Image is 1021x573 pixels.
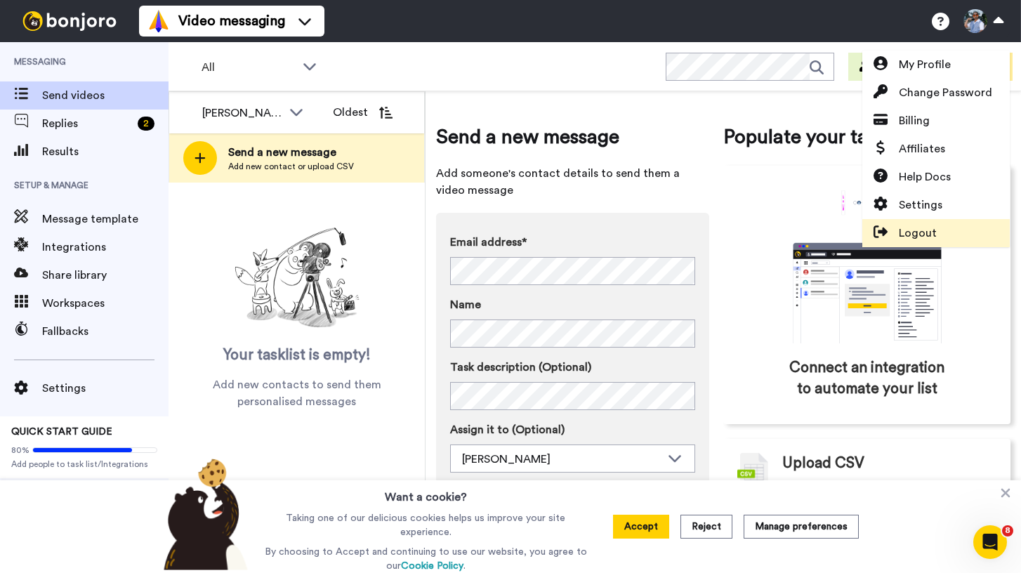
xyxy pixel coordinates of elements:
[862,163,1010,191] a: Help Docs
[436,123,709,151] span: Send a new message
[228,161,354,172] span: Add new contact or upload CSV
[138,117,154,131] div: 2
[899,56,951,73] span: My Profile
[42,380,169,397] span: Settings
[862,135,1010,163] a: Affiliates
[899,225,937,242] span: Logout
[42,323,169,340] span: Fallbacks
[450,359,695,376] label: Task description (Optional)
[227,222,367,334] img: ready-set-action.png
[261,511,591,539] p: Taking one of our delicious cookies helps us improve your site experience.
[151,458,255,570] img: bear-with-cookie.png
[848,53,917,81] button: Invite
[782,453,864,474] span: Upload CSV
[899,112,930,129] span: Billing
[450,234,695,251] label: Email address*
[862,219,1010,247] a: Logout
[401,561,463,571] a: Cookie Policy
[723,123,1010,151] span: Populate your tasklist
[385,480,467,506] h3: Want a cookie?
[862,79,1010,107] a: Change Password
[11,427,112,437] span: QUICK START GUIDE
[223,345,371,366] span: Your tasklist is empty!
[42,87,169,104] span: Send videos
[11,444,29,456] span: 80%
[202,105,282,121] div: [PERSON_NAME]
[228,144,354,161] span: Send a new message
[680,515,732,539] button: Reject
[42,267,169,284] span: Share library
[450,421,695,438] label: Assign it to (Optional)
[783,357,951,400] span: Connect an integration to automate your list
[147,10,170,32] img: vm-color.svg
[17,11,122,31] img: bj-logo-header-white.svg
[261,545,591,573] p: By choosing to Accept and continuing to use our website, you agree to our .
[899,169,951,185] span: Help Docs
[899,197,942,213] span: Settings
[42,143,169,160] span: Results
[436,165,709,199] span: Add someone's contact details to send them a video message
[973,525,1007,559] iframe: Intercom live chat
[862,191,1010,219] a: Settings
[744,515,859,539] button: Manage preferences
[42,295,169,312] span: Workspaces
[178,11,285,31] span: Video messaging
[322,98,403,126] button: Oldest
[899,140,945,157] span: Affiliates
[762,190,973,343] div: animation
[899,84,992,101] span: Change Password
[11,459,157,470] span: Add people to task list/Integrations
[462,451,661,468] div: [PERSON_NAME]
[190,376,404,410] span: Add new contacts to send them personalised messages
[737,453,768,488] img: csv-grey.png
[613,515,669,539] button: Accept
[42,211,169,228] span: Message template
[42,115,132,132] span: Replies
[1002,525,1013,536] span: 8
[450,296,481,313] span: Name
[862,51,1010,79] a: My Profile
[202,59,296,76] span: All
[42,239,169,256] span: Integrations
[862,107,1010,135] a: Billing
